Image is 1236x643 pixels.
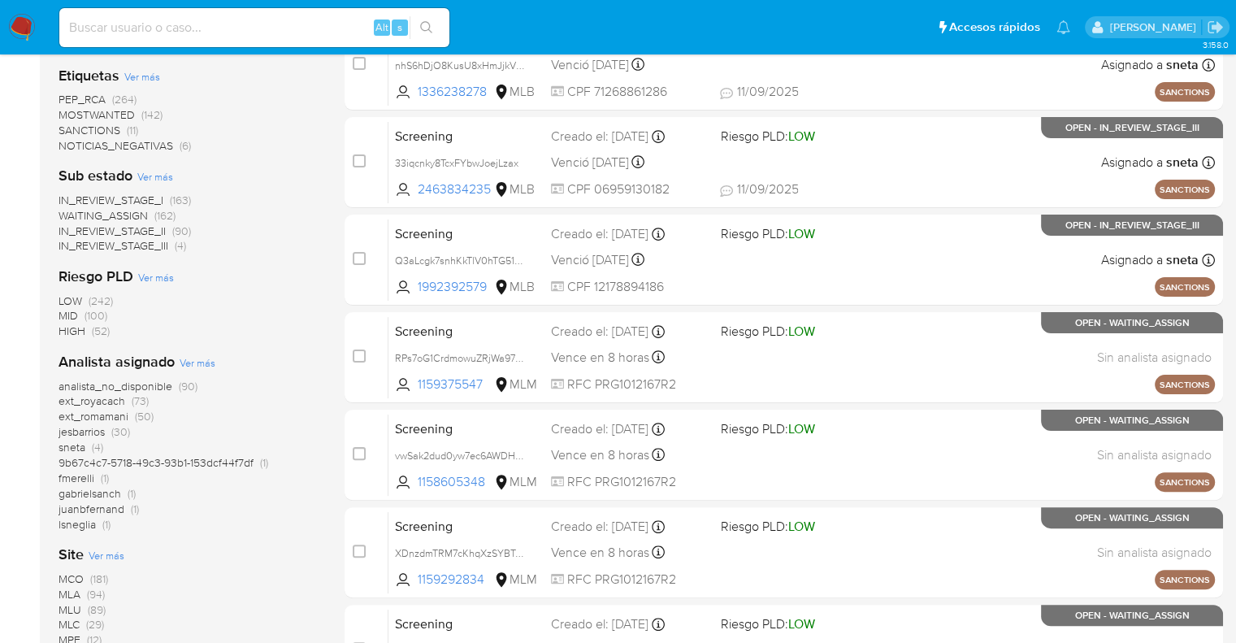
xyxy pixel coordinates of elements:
button: search-icon [410,16,443,39]
span: 3.158.0 [1202,38,1228,51]
p: marianela.tarsia@mercadolibre.com [1109,20,1201,35]
span: Alt [375,20,388,35]
span: Accesos rápidos [949,19,1040,36]
a: Notificaciones [1056,20,1070,34]
span: s [397,20,402,35]
input: Buscar usuario o caso... [59,17,449,38]
a: Salir [1207,19,1224,36]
